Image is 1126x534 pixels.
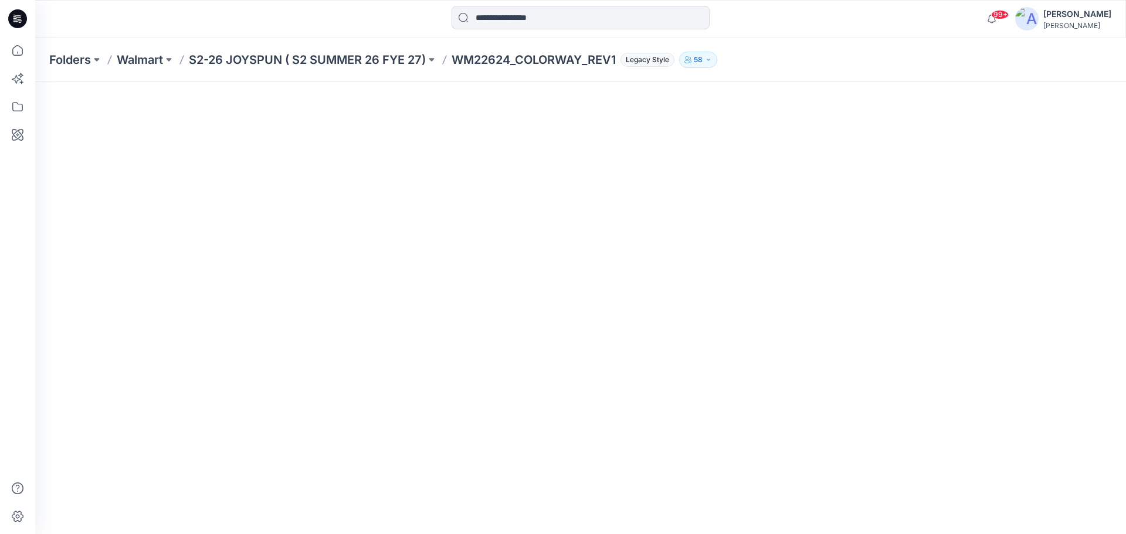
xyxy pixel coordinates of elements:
[620,53,674,67] span: Legacy Style
[189,52,426,68] a: S2-26 JOYSPUN ( S2 SUMMER 26 FYE 27)
[991,10,1009,19] span: 99+
[117,52,163,68] a: Walmart
[452,52,616,68] p: WM22624_COLORWAY_REV1
[35,82,1126,534] iframe: To enrich screen reader interactions, please activate Accessibility in Grammarly extension settings
[1015,7,1039,30] img: avatar
[1043,21,1111,30] div: [PERSON_NAME]
[694,53,703,66] p: 58
[616,52,674,68] button: Legacy Style
[1043,7,1111,21] div: [PERSON_NAME]
[49,52,91,68] a: Folders
[679,52,717,68] button: 58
